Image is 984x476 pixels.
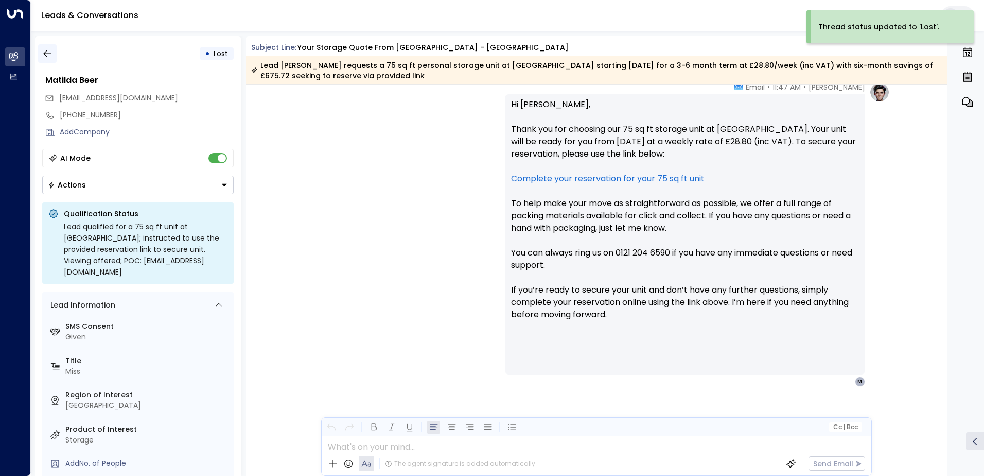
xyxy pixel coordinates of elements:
label: Title [65,355,230,366]
div: AI Mode [60,153,91,163]
p: Qualification Status [64,209,227,219]
div: M [855,377,865,387]
div: AddCompany [60,127,234,138]
div: Matilda Beer [45,74,234,87]
div: Lead [PERSON_NAME] requests a 75 sq ft personal storage unit at [GEOGRAPHIC_DATA] starting [DATE]... [251,60,941,81]
div: Storage [65,435,230,446]
div: AddNo. of People [65,458,230,469]
span: maebeer89@hotmail.co.uk [59,93,178,104]
div: Actions [48,180,86,190]
a: Complete your reservation for your 75 sq ft unit [511,173,705,185]
div: Miss [65,366,230,377]
div: Button group with a nested menu [42,176,234,194]
span: | [843,423,845,431]
p: Hi [PERSON_NAME], Thank you for choosing our 75 sq ft storage unit at [GEOGRAPHIC_DATA]. Your uni... [511,98,859,333]
div: • [205,44,210,63]
button: Redo [343,421,356,434]
button: Undo [325,421,338,434]
div: [GEOGRAPHIC_DATA] [65,400,230,411]
a: Leads & Conversations [41,9,138,21]
span: [PERSON_NAME] [809,82,865,92]
div: Thread status updated to 'Lost'. [818,22,939,32]
label: SMS Consent [65,321,230,332]
img: profile-logo.png [869,82,890,103]
span: Subject Line: [251,42,296,53]
span: Cc Bcc [833,423,857,431]
span: • [767,82,770,92]
span: • [803,82,806,92]
div: Lead qualified for a 75 sq ft unit at [GEOGRAPHIC_DATA]; instructed to use the provided reservati... [64,221,227,278]
button: Cc|Bcc [829,422,862,432]
div: Lead Information [47,300,115,311]
div: Given [65,332,230,343]
div: Your storage quote from [GEOGRAPHIC_DATA] - [GEOGRAPHIC_DATA] [297,42,569,53]
label: Region of Interest [65,389,230,400]
span: Lost [214,48,228,59]
span: Email [746,82,765,92]
div: The agent signature is added automatically [385,459,535,468]
span: [EMAIL_ADDRESS][DOMAIN_NAME] [59,93,178,103]
button: Actions [42,176,234,194]
div: [PHONE_NUMBER] [60,110,234,121]
label: Product of Interest [65,424,230,435]
span: 11:47 AM [772,82,801,92]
